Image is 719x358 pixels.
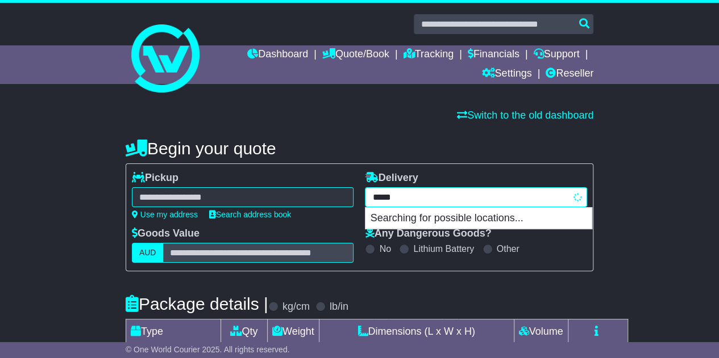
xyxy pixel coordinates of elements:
[365,172,418,184] label: Delivery
[221,319,267,344] td: Qty
[209,210,291,219] a: Search address book
[413,243,474,254] label: Lithium Battery
[132,243,164,263] label: AUD
[379,243,390,254] label: No
[468,45,519,65] a: Financials
[322,45,389,65] a: Quote/Book
[481,65,531,84] a: Settings
[365,228,491,240] label: Any Dangerous Goods?
[514,319,568,344] td: Volume
[267,319,319,344] td: Weight
[282,301,310,313] label: kg/cm
[126,139,593,158] h4: Begin your quote
[546,65,593,84] a: Reseller
[365,208,592,229] p: Searching for possible locations...
[365,187,587,207] typeahead: Please provide city
[497,243,519,254] label: Other
[404,45,454,65] a: Tracking
[126,294,268,313] h4: Package details |
[457,109,593,121] a: Switch to the old dashboard
[319,319,514,344] td: Dimensions (L x W x H)
[126,345,290,354] span: © One World Courier 2025. All rights reserved.
[132,228,200,240] label: Goods Value
[247,45,308,65] a: Dashboard
[533,45,579,65] a: Support
[132,172,178,184] label: Pickup
[126,319,221,344] td: Type
[330,301,348,313] label: lb/in
[132,210,198,219] a: Use my address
